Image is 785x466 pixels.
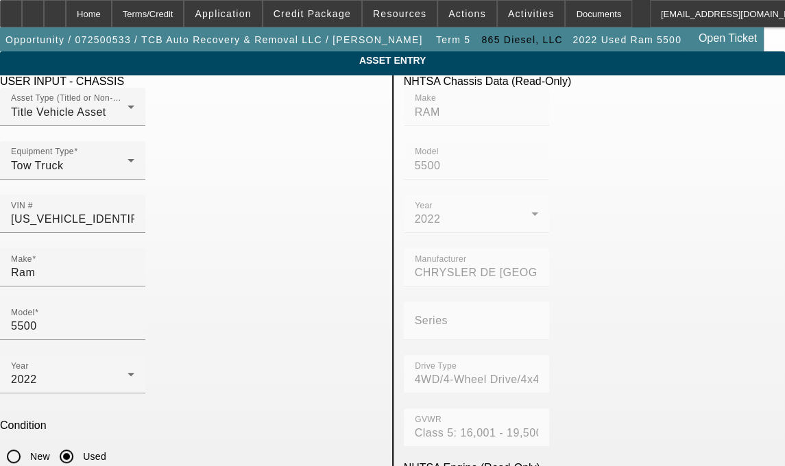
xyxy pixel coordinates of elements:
[11,201,33,210] mat-label: VIN #
[415,415,442,424] mat-label: GVWR
[11,147,74,156] mat-label: Equipment Type
[415,254,466,263] mat-label: Manufacturer
[498,1,565,27] button: Activities
[508,8,555,19] span: Activities
[436,34,470,45] span: Term 5
[415,361,457,370] mat-label: Drive Type
[438,1,496,27] button: Actions
[415,147,439,156] mat-label: Model
[693,27,762,50] a: Open Ticket
[11,254,32,263] mat-label: Make
[415,315,448,326] mat-label: Series
[11,106,106,118] span: Title Vehicle Asset
[11,361,29,370] mat-label: Year
[263,1,361,27] button: Credit Package
[373,8,426,19] span: Resources
[10,55,775,66] span: ASSET ENTRY
[274,8,351,19] span: Credit Package
[5,34,422,45] span: Opportunity / 072500533 / TCB Auto Recovery & Removal LLC / [PERSON_NAME]
[11,308,35,317] mat-label: Model
[448,8,486,19] span: Actions
[431,27,475,52] button: Term 5
[363,1,437,27] button: Resources
[184,1,261,27] button: Application
[11,160,64,171] span: Tow Truck
[11,94,137,103] mat-label: Asset Type (Titled or Non-Titled)
[572,34,681,45] span: 2022 Used Ram 5500
[27,450,50,463] label: New
[415,94,436,103] mat-label: Make
[80,450,106,463] label: Used
[481,34,562,45] span: 865 Diesel, LLC
[415,201,433,210] mat-label: Year
[478,27,566,52] button: 865 Diesel, LLC
[11,373,37,385] span: 2022
[569,27,685,52] button: 2022 Used Ram 5500
[195,8,251,19] span: Application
